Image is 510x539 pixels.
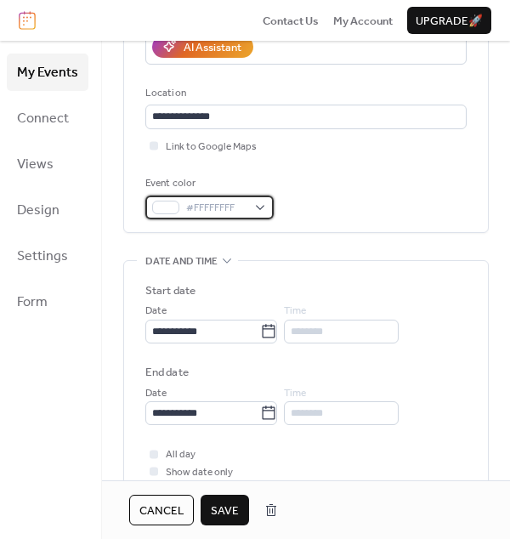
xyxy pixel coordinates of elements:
span: All day [166,446,195,463]
span: Date [145,385,167,402]
div: Start date [145,282,195,299]
a: My Account [333,12,393,29]
div: End date [145,364,189,381]
a: Contact Us [263,12,319,29]
span: Contact Us [263,13,319,30]
button: Save [201,495,249,525]
a: Design [7,191,88,229]
span: Date and time [145,253,218,270]
button: AI Assistant [152,36,253,58]
span: Upgrade 🚀 [416,13,483,30]
div: Event color [145,175,270,192]
span: Design [17,197,59,224]
span: Cancel [139,502,184,519]
a: My Events [7,54,88,91]
button: Cancel [129,495,194,525]
a: Views [7,145,88,183]
img: logo [19,11,36,30]
span: Settings [17,243,68,270]
span: My Account [333,13,393,30]
span: Date [145,303,167,320]
a: Settings [7,237,88,275]
div: AI Assistant [184,39,241,56]
a: Form [7,283,88,321]
span: Form [17,289,48,316]
div: Location [145,85,463,102]
a: Connect [7,99,88,137]
span: Time [284,303,306,320]
span: Show date only [166,464,233,481]
span: Save [211,502,239,519]
span: My Events [17,60,78,87]
span: Views [17,151,54,179]
span: #FFFFFFFF [186,200,246,217]
span: Link to Google Maps [166,139,257,156]
span: Time [284,385,306,402]
button: Upgrade🚀 [407,7,491,34]
span: Connect [17,105,69,133]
